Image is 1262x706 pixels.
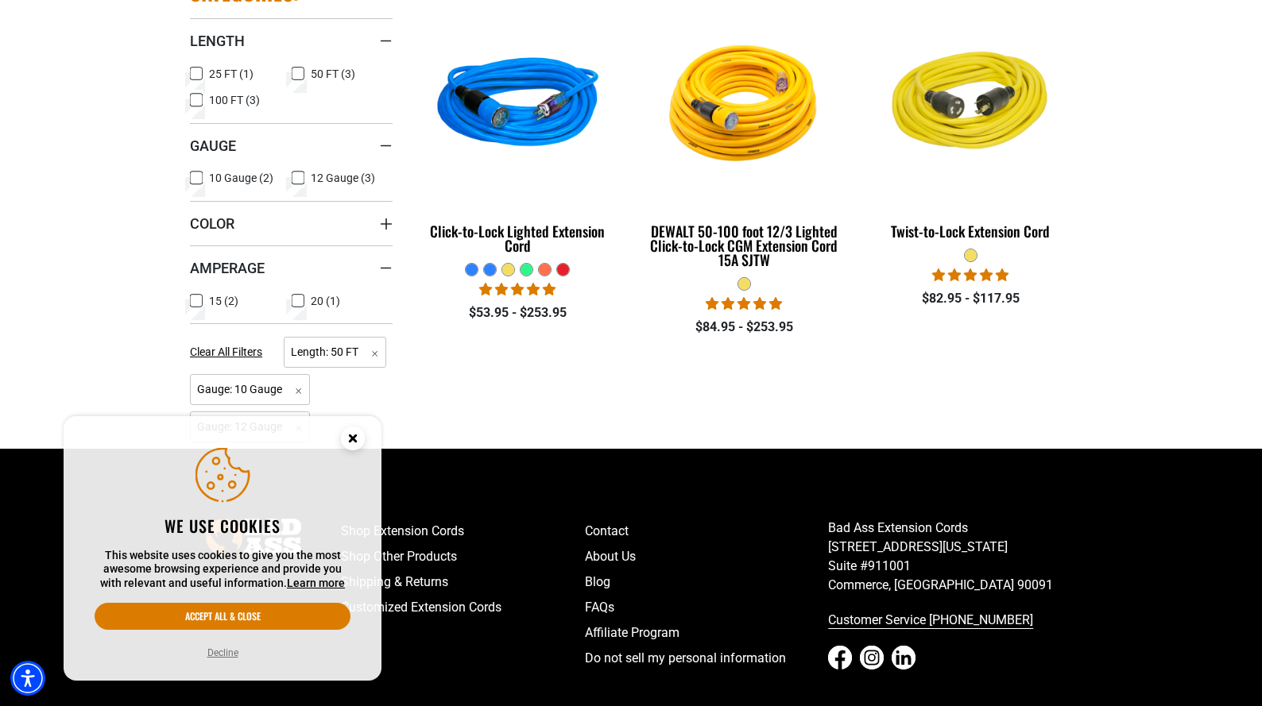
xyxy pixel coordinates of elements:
[585,646,829,671] a: Do not sell my personal information
[95,603,350,630] button: Accept all & close
[869,289,1072,308] div: $82.95 - $117.95
[190,374,310,405] span: Gauge: 10 Gauge
[870,14,1070,197] img: yellow
[416,224,619,253] div: Click-to-Lock Lighted Extension Cord
[932,268,1008,283] span: 5.00 stars
[209,172,273,183] span: 10 Gauge (2)
[643,224,846,267] div: DEWALT 50-100 foot 12/3 Lighted Click-to-Lock CGM Extension Cord 15A SJTW
[585,569,829,595] a: Blog
[585,544,829,569] a: About Us
[284,344,386,359] a: Length: 50 FT
[416,303,619,322] div: $53.95 - $253.95
[585,595,829,620] a: FAQs
[585,620,829,646] a: Affiliate Program
[416,6,619,262] a: blue Click-to-Lock Lighted Extension Cord
[341,595,585,620] a: Customized Extension Cords
[190,137,236,155] span: Gauge
[828,608,1072,633] a: call 833-674-1699
[190,32,245,50] span: Length
[341,519,585,544] a: Shop Extension Cords
[190,201,393,245] summary: Color
[311,295,340,307] span: 20 (1)
[190,411,310,442] span: Gauge: 12 Gauge
[190,259,265,277] span: Amperage
[190,345,262,358] span: Clear All Filters
[324,416,381,465] button: Close this option
[311,172,375,183] span: 12 Gauge (3)
[284,337,386,368] span: Length: 50 FT
[64,416,381,681] aside: Cookie Consent
[95,515,350,536] h2: We use cookies
[869,224,1072,238] div: Twist-to-Lock Extension Cord
[585,519,829,544] a: Contact
[95,549,350,591] p: This website uses cookies to give you the most awesome browsing experience and provide you with r...
[209,95,260,106] span: 100 FT (3)
[860,646,884,669] a: Instagram - open in a new tab
[190,123,393,168] summary: Gauge
[643,6,846,276] a: DEWALT 50-100 foot 12/3 Lighted Click-to-Lock CGM Extension Cord 15A SJTW DEWALT 50-100 foot 12/3...
[644,14,844,197] img: DEWALT 50-100 foot 12/3 Lighted Click-to-Lock CGM Extension Cord 15A SJTW
[311,68,355,79] span: 50 FT (3)
[10,661,45,696] div: Accessibility Menu
[341,569,585,595] a: Shipping & Returns
[190,214,234,233] span: Color
[869,6,1072,248] a: yellow Twist-to-Lock Extension Cord
[209,295,238,307] span: 15 (2)
[190,18,393,63] summary: Length
[190,381,310,396] a: Gauge: 10 Gauge
[341,544,585,569] a: Shop Other Products
[828,519,1072,595] p: Bad Ass Extension Cords [STREET_ADDRESS][US_STATE] Suite #911001 Commerce, [GEOGRAPHIC_DATA] 90091
[203,645,243,661] button: Decline
[209,68,254,79] span: 25 FT (1)
[828,646,852,669] a: Facebook - open in a new tab
[287,577,345,589] a: This website uses cookies to give you the most awesome browsing experience and provide you with r...
[706,296,782,311] span: 4.84 stars
[479,282,556,297] span: 4.87 stars
[643,318,846,337] div: $84.95 - $253.95
[892,646,916,669] a: LinkedIn - open in a new tab
[190,245,393,290] summary: Amperage
[190,344,269,361] a: Clear All Filters
[418,14,618,197] img: blue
